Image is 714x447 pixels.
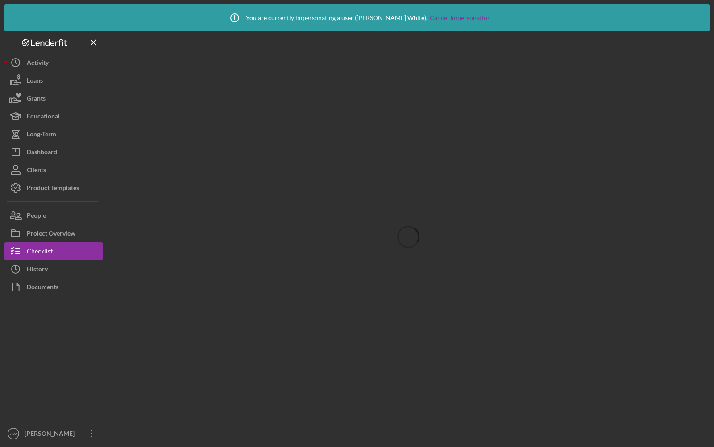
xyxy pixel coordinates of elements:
button: Clients [4,161,103,179]
button: Activity [4,54,103,72]
div: You are currently impersonating a user ( [PERSON_NAME] White ). [224,7,491,29]
button: Checklist [4,242,103,260]
div: Documents [27,278,58,298]
div: Project Overview [27,224,75,245]
button: Loans [4,72,103,89]
button: Long-Term [4,125,103,143]
div: Grants [27,89,46,110]
div: Product Templates [27,179,79,199]
div: History [27,260,48,280]
button: AW[PERSON_NAME] [4,425,103,443]
text: AW [10,431,17,436]
button: Dashboard [4,143,103,161]
button: People [4,207,103,224]
button: Project Overview [4,224,103,242]
button: History [4,260,103,278]
div: People [27,207,46,227]
div: Long-Term [27,125,56,145]
div: Loans [27,72,43,92]
button: Educational [4,107,103,125]
button: Grants [4,89,103,107]
div: Dashboard [27,143,57,163]
a: Cancel Impersonation [430,14,491,21]
button: Documents [4,278,103,296]
button: Product Templates [4,179,103,197]
div: Educational [27,107,60,127]
div: Activity [27,54,49,74]
div: [PERSON_NAME] [22,425,80,445]
div: Clients [27,161,46,181]
div: Checklist [27,242,53,262]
